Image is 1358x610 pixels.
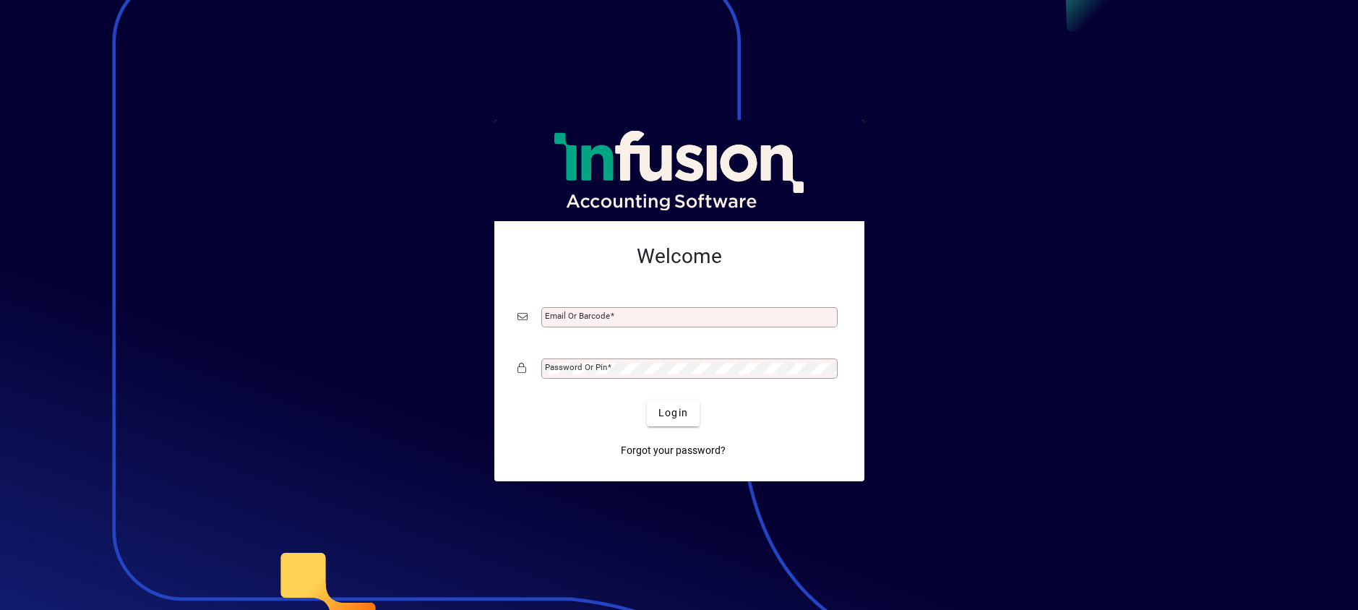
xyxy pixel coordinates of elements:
button: Login [647,400,700,426]
mat-label: Email or Barcode [545,311,610,321]
h2: Welcome [517,244,841,269]
span: Forgot your password? [621,443,726,458]
a: Forgot your password? [615,438,731,464]
mat-label: Password or Pin [545,362,607,372]
span: Login [658,405,688,421]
